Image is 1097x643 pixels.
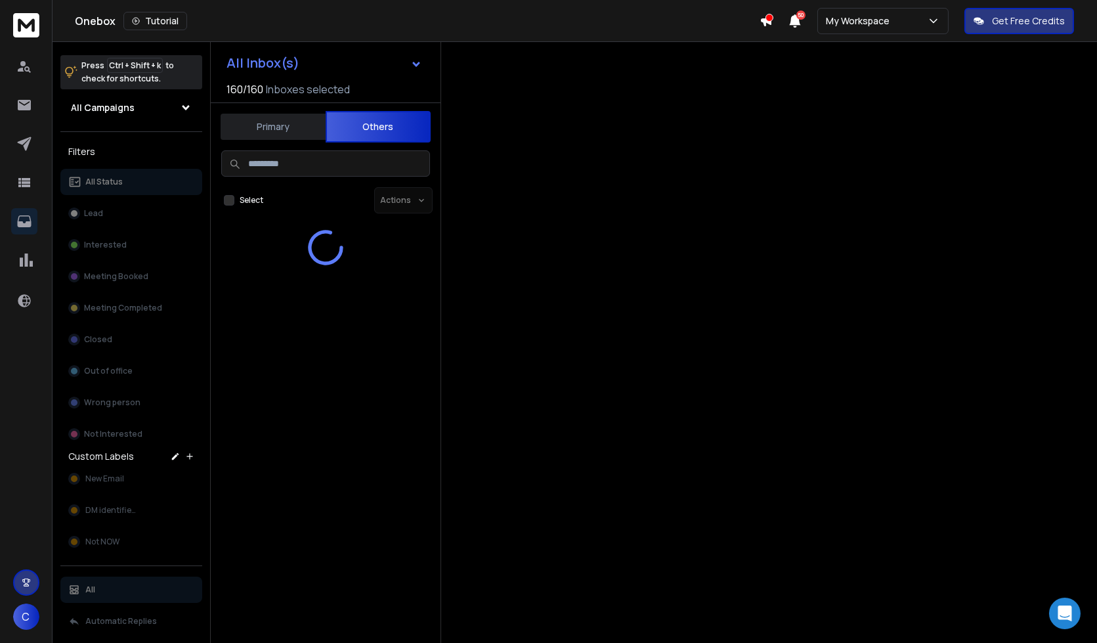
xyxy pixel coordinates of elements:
[266,81,350,97] h3: Inboxes selected
[75,12,760,30] div: Onebox
[13,604,39,630] button: C
[107,58,163,73] span: Ctrl + Shift + k
[216,50,433,76] button: All Inbox(s)
[326,111,431,143] button: Others
[71,101,135,114] h1: All Campaigns
[1049,598,1081,629] div: Open Intercom Messenger
[81,59,174,85] p: Press to check for shortcuts.
[240,195,263,206] label: Select
[221,112,326,141] button: Primary
[123,12,187,30] button: Tutorial
[60,95,202,121] button: All Campaigns
[60,143,202,161] h3: Filters
[226,81,263,97] span: 160 / 160
[796,11,806,20] span: 50
[992,14,1065,28] p: Get Free Credits
[226,56,299,70] h1: All Inbox(s)
[826,14,895,28] p: My Workspace
[964,8,1074,34] button: Get Free Credits
[68,450,134,463] h3: Custom Labels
